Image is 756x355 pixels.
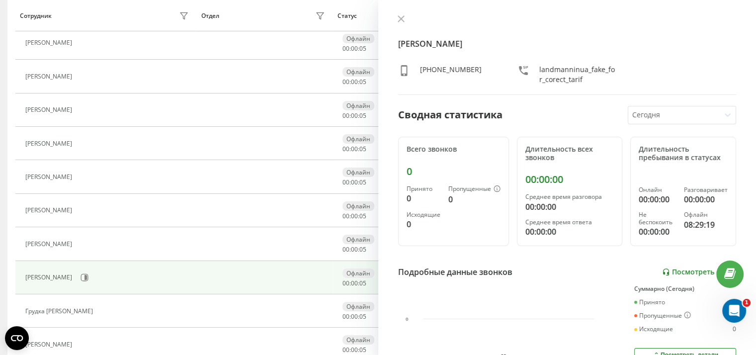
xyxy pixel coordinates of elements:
div: 08:29:19 [684,219,728,231]
span: 00 [342,245,349,254]
a: Посмотреть отчет [662,268,736,276]
span: 05 [359,279,366,287]
div: Подробные данные звонков [398,266,512,278]
div: [PERSON_NAME] [25,274,75,281]
span: 05 [359,78,366,86]
div: Отдел [201,12,219,19]
div: [PERSON_NAME] [25,140,75,147]
div: [PERSON_NAME] [25,73,75,80]
div: 00:00:00 [639,226,676,238]
span: 05 [359,245,366,254]
div: Исходящие [634,326,673,333]
div: 0 [448,193,501,205]
div: Онлайн [639,186,676,193]
div: : : [342,179,366,186]
span: 00 [342,44,349,53]
span: 00 [342,346,349,354]
span: 00 [342,78,349,86]
div: 0 [733,326,736,333]
div: Офлайн [342,101,374,110]
div: : : [342,112,366,119]
div: Офлайн [342,201,374,211]
div: Офлайн [342,235,374,244]
h4: [PERSON_NAME] [398,38,737,50]
span: 00 [342,145,349,153]
div: : : [342,313,366,320]
span: 00 [342,178,349,186]
span: 00 [351,44,358,53]
div: : : [342,146,366,153]
div: 00:00:00 [525,201,614,213]
div: 00:00:00 [525,174,614,185]
span: 00 [351,346,358,354]
div: [PERSON_NAME] [25,341,75,348]
div: 0 [407,192,440,204]
span: 05 [359,145,366,153]
div: 0 [407,166,501,177]
div: Пропущенные [634,312,691,320]
div: Не беспокоить [639,211,676,226]
div: Всего звонков [407,145,501,154]
span: 00 [351,145,358,153]
div: 0 [407,218,440,230]
div: Суммарно (Сегодня) [634,285,736,292]
div: Офлайн [342,67,374,77]
div: 00:00:00 [639,193,676,205]
div: Офлайн [342,302,374,311]
div: Среднее время разговора [525,193,614,200]
div: Офлайн [342,134,374,144]
div: [PERSON_NAME] [25,174,75,180]
div: : : [342,79,366,86]
div: Офлайн [342,168,374,177]
span: 05 [359,111,366,120]
div: Разговаривает [684,186,728,193]
span: 00 [351,178,358,186]
span: 00 [351,279,358,287]
div: 00:00:00 [525,226,614,238]
text: 0 [406,316,409,322]
span: 00 [342,111,349,120]
div: [PERSON_NAME] [25,39,75,46]
span: 00 [351,212,358,220]
div: Сводная статистика [398,107,503,122]
div: : : [342,213,366,220]
div: : : [342,280,366,287]
div: Среднее время ответа [525,219,614,226]
div: Грудка [PERSON_NAME] [25,308,95,315]
span: 05 [359,212,366,220]
span: 00 [351,111,358,120]
span: 00 [351,78,358,86]
span: 05 [359,312,366,321]
div: : : [342,246,366,253]
div: Принято [634,299,665,306]
div: Офлайн [342,34,374,43]
div: : : [342,45,366,52]
div: Пропущенные [448,185,501,193]
div: Исходящие [407,211,440,218]
div: Длительность пребывания в статусах [639,145,728,162]
div: [PERSON_NAME] [25,106,75,113]
div: Офлайн [342,335,374,345]
span: 05 [359,178,366,186]
div: landmanninua_fake_for_corect_tarif [539,65,617,85]
div: Статус [337,12,357,19]
span: 1 [743,299,751,307]
div: 00:00:00 [684,193,728,205]
div: Принято [407,185,440,192]
button: Open CMP widget [5,326,29,350]
div: Офлайн [342,268,374,278]
div: Длительность всех звонков [525,145,614,162]
div: [PHONE_NUMBER] [420,65,482,85]
div: Офлайн [684,211,728,218]
div: [PERSON_NAME] [25,241,75,248]
div: [PERSON_NAME] [25,207,75,214]
span: 00 [342,312,349,321]
span: 05 [359,44,366,53]
div: Сотрудник [20,12,52,19]
span: 00 [342,212,349,220]
span: 00 [351,245,358,254]
span: 00 [342,279,349,287]
span: 05 [359,346,366,354]
div: : : [342,347,366,354]
iframe: Intercom live chat [722,299,746,323]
